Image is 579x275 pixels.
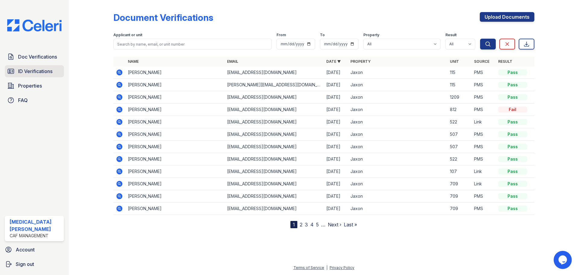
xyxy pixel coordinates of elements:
[18,82,42,89] span: Properties
[321,221,325,228] span: …
[498,119,527,125] div: Pass
[324,66,348,79] td: [DATE]
[448,104,472,116] td: 812
[225,91,324,104] td: [EMAIL_ADDRESS][DOMAIN_NAME]
[498,69,527,75] div: Pass
[125,66,225,79] td: [PERSON_NAME]
[472,79,496,91] td: PMS
[5,65,64,77] a: ID Verifications
[498,206,527,212] div: Pass
[324,104,348,116] td: [DATE]
[472,91,496,104] td: PMS
[448,128,472,141] td: 507
[125,79,225,91] td: [PERSON_NAME]
[498,168,527,174] div: Pass
[498,59,512,64] a: Result
[498,193,527,199] div: Pass
[348,203,447,215] td: Jaxon
[225,141,324,153] td: [EMAIL_ADDRESS][DOMAIN_NAME]
[480,12,534,22] a: Upload Documents
[324,190,348,203] td: [DATE]
[225,165,324,178] td: [EMAIL_ADDRESS][DOMAIN_NAME]
[324,79,348,91] td: [DATE]
[344,222,357,228] a: Last »
[450,59,459,64] a: Unit
[472,153,496,165] td: PMS
[125,116,225,128] td: [PERSON_NAME]
[290,221,297,228] div: 1
[472,104,496,116] td: PMS
[448,178,472,190] td: 709
[125,128,225,141] td: [PERSON_NAME]
[498,144,527,150] div: Pass
[348,141,447,153] td: Jaxon
[448,153,472,165] td: 522
[10,233,62,239] div: CAF Management
[125,141,225,153] td: [PERSON_NAME]
[18,53,57,60] span: Doc Verifications
[348,178,447,190] td: Jaxon
[16,246,35,253] span: Account
[324,128,348,141] td: [DATE]
[348,190,447,203] td: Jaxon
[225,190,324,203] td: [EMAIL_ADDRESS][DOMAIN_NAME]
[324,165,348,178] td: [DATE]
[348,79,447,91] td: Jaxon
[125,91,225,104] td: [PERSON_NAME]
[498,156,527,162] div: Pass
[448,190,472,203] td: 709
[363,33,379,37] label: Property
[5,80,64,92] a: Properties
[328,222,341,228] a: Next ›
[10,218,62,233] div: [MEDICAL_DATA][PERSON_NAME]
[300,222,302,228] a: 2
[324,116,348,128] td: [DATE]
[277,33,286,37] label: From
[2,258,66,270] a: Sign out
[16,261,34,268] span: Sign out
[472,141,496,153] td: PMS
[498,82,527,88] div: Pass
[320,33,325,37] label: To
[324,178,348,190] td: [DATE]
[113,33,142,37] label: Applicant or unit
[225,153,324,165] td: [EMAIL_ADDRESS][DOMAIN_NAME]
[472,116,496,128] td: Link
[498,181,527,187] div: Pass
[125,178,225,190] td: [PERSON_NAME]
[326,265,327,270] div: |
[5,94,64,106] a: FAQ
[225,203,324,215] td: [EMAIL_ADDRESS][DOMAIN_NAME]
[448,91,472,104] td: 1209
[348,104,447,116] td: Jaxon
[2,19,66,31] img: CE_Logo_Blue-a8612792a0a2168367f1c8372b55b34899dd931a85d93a1a3d3e32e68fde9ad4.png
[310,222,314,228] a: 4
[448,66,472,79] td: 115
[472,66,496,79] td: PMS
[472,178,496,190] td: Link
[225,79,324,91] td: [PERSON_NAME][EMAIL_ADDRESS][DOMAIN_NAME]
[305,222,308,228] a: 3
[225,66,324,79] td: [EMAIL_ADDRESS][DOMAIN_NAME]
[125,190,225,203] td: [PERSON_NAME]
[5,51,64,63] a: Doc Verifications
[445,33,457,37] label: Result
[348,165,447,178] td: Jaxon
[448,203,472,215] td: 709
[324,153,348,165] td: [DATE]
[348,116,447,128] td: Jaxon
[448,116,472,128] td: 522
[293,265,324,270] a: Terms of Service
[113,39,272,50] input: Search by name, email, or unit number
[128,59,139,64] a: Name
[448,79,472,91] td: 115
[316,222,319,228] a: 5
[498,94,527,100] div: Pass
[472,128,496,141] td: PMS
[448,165,472,178] td: 107
[448,141,472,153] td: 507
[2,244,66,256] a: Account
[348,128,447,141] td: Jaxon
[498,107,527,113] div: Fail
[125,203,225,215] td: [PERSON_NAME]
